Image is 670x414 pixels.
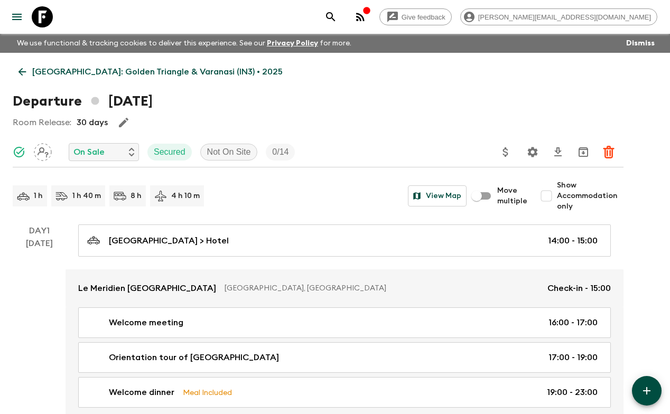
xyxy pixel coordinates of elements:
p: 0 / 14 [272,146,289,158]
p: 19:00 - 23:00 [547,386,598,399]
p: 17:00 - 19:00 [548,351,598,364]
a: [GEOGRAPHIC_DATA] > Hotel14:00 - 15:00 [78,224,611,257]
a: Welcome dinnerMeal Included19:00 - 23:00 [78,377,611,408]
p: Check-in - 15:00 [547,282,611,295]
button: Settings [522,142,543,163]
p: 14:00 - 15:00 [548,234,598,247]
p: 1 h 40 m [72,191,101,201]
p: Meal Included [183,387,232,398]
button: search adventures [320,6,341,27]
button: Archive (Completed, Cancelled or Unsynced Departures only) [573,142,594,163]
div: Secured [147,144,192,161]
span: Assign pack leader [34,146,52,155]
a: [GEOGRAPHIC_DATA]: Golden Triangle & Varanasi (IN3) • 2025 [13,61,289,82]
p: Day 1 [13,224,66,237]
p: 16:00 - 17:00 [548,316,598,329]
span: Show Accommodation only [557,180,624,212]
button: Delete [598,142,619,163]
a: Welcome meeting16:00 - 17:00 [78,307,611,338]
p: 1 h [34,191,43,201]
a: Give feedback [379,8,452,25]
div: [PERSON_NAME][EMAIL_ADDRESS][DOMAIN_NAME] [460,8,657,25]
a: Le Meridien [GEOGRAPHIC_DATA][GEOGRAPHIC_DATA], [GEOGRAPHIC_DATA]Check-in - 15:00 [66,269,624,307]
p: Welcome meeting [109,316,183,329]
span: Move multiple [497,185,527,206]
span: [PERSON_NAME][EMAIL_ADDRESS][DOMAIN_NAME] [472,13,657,21]
p: 4 h 10 m [171,191,200,201]
p: Not On Site [207,146,251,158]
p: 8 h [131,191,142,201]
button: Update Price, Early Bird Discount and Costs [495,142,516,163]
p: Welcome dinner [109,386,174,399]
p: 30 days [77,116,108,129]
div: Not On Site [200,144,258,161]
p: On Sale [73,146,105,158]
button: Download CSV [547,142,569,163]
svg: Synced Successfully [13,146,25,158]
p: Secured [154,146,185,158]
button: menu [6,6,27,27]
a: Orientation tour of [GEOGRAPHIC_DATA]17:00 - 19:00 [78,342,611,373]
p: [GEOGRAPHIC_DATA] > Hotel [109,234,229,247]
p: [GEOGRAPHIC_DATA]: Golden Triangle & Varanasi (IN3) • 2025 [32,65,283,78]
h1: Departure [DATE] [13,91,153,112]
p: [GEOGRAPHIC_DATA], [GEOGRAPHIC_DATA] [225,283,539,294]
a: Privacy Policy [267,40,318,47]
span: Give feedback [396,13,451,21]
button: Dismiss [624,36,657,51]
div: Trip Fill [266,144,295,161]
button: View Map [408,185,467,206]
p: Room Release: [13,116,71,129]
p: We use functional & tracking cookies to deliver this experience. See our for more. [13,34,356,53]
p: Le Meridien [GEOGRAPHIC_DATA] [78,282,216,295]
p: Orientation tour of [GEOGRAPHIC_DATA] [109,351,279,364]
